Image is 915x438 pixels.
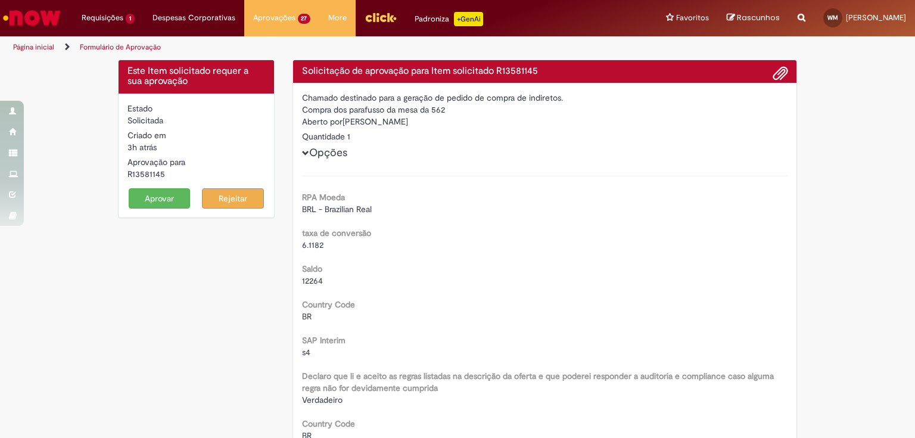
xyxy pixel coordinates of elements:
[302,275,323,286] span: 12264
[302,371,774,393] b: Declaro que li e aceito as regras listadas na descrição da oferta e que poderei responder a audit...
[129,188,191,209] button: Aprovar
[415,12,483,26] div: Padroniza
[302,394,343,405] span: Verdadeiro
[127,129,166,141] label: Criado em
[302,204,372,215] span: BRL - Brazilian Real
[846,13,906,23] span: [PERSON_NAME]
[302,347,310,358] span: s4
[302,104,788,116] div: Compra dos parafusso da mesa da 562
[302,131,788,142] div: Quantidade 1
[127,66,265,87] h4: Este Item solicitado requer a sua aprovação
[127,102,152,114] label: Estado
[82,12,123,24] span: Requisições
[365,8,397,26] img: click_logo_yellow_360x200.png
[328,12,347,24] span: More
[454,12,483,26] p: +GenAi
[127,141,265,153] div: 30/09/2025 12:02:17
[9,36,601,58] ul: Trilhas de página
[302,418,355,429] b: Country Code
[127,142,157,153] time: 30/09/2025 12:02:17
[727,13,780,24] a: Rascunhos
[298,14,311,24] span: 27
[302,263,322,274] b: Saldo
[127,156,185,168] label: Aprovação para
[126,14,135,24] span: 1
[737,12,780,23] span: Rascunhos
[127,142,157,153] span: 3h atrás
[302,335,346,346] b: SAP Interim
[1,6,63,30] img: ServiceNow
[302,66,788,77] h4: Solicitação de aprovação para Item solicitado R13581145
[302,192,345,203] b: RPA Moeda
[202,188,264,209] button: Rejeitar
[676,12,709,24] span: Favoritos
[302,116,343,128] label: Aberto por
[302,311,312,322] span: BR
[302,116,788,131] div: [PERSON_NAME]
[80,42,161,52] a: Formulário de Aprovação
[302,228,371,238] b: taxa de conversão
[127,114,265,126] div: Solicitada
[127,168,265,180] div: R13581145
[302,92,788,104] div: Chamado destinado para a geração de pedido de compra de indiretos.
[302,240,323,250] span: 6.1182
[152,12,235,24] span: Despesas Corporativas
[827,14,838,21] span: WM
[13,42,54,52] a: Página inicial
[302,299,355,310] b: Country Code
[253,12,295,24] span: Aprovações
